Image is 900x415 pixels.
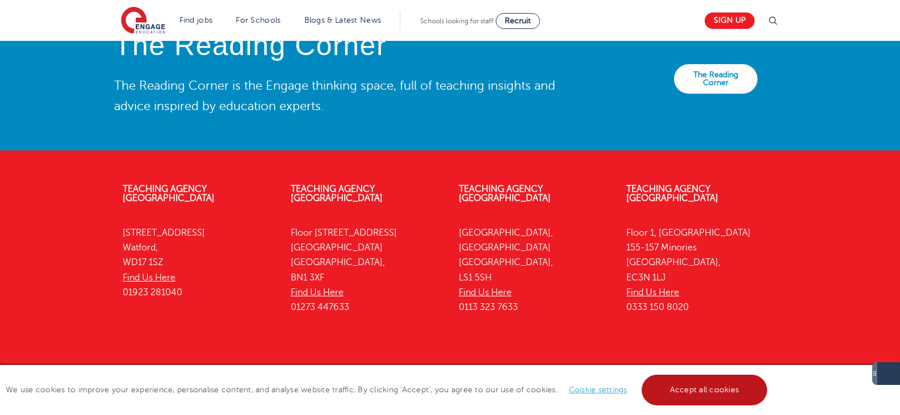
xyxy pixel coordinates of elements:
a: Blogs & Latest News [304,16,382,24]
a: For Schools [236,16,281,24]
a: Teaching Agency [GEOGRAPHIC_DATA] [291,184,383,203]
a: Teaching Agency [GEOGRAPHIC_DATA] [459,184,551,203]
a: Find Us Here [459,287,512,297]
a: Sign up [705,12,755,29]
a: The Reading Corner [674,64,757,94]
h4: The Reading Corner [114,30,564,61]
p: [GEOGRAPHIC_DATA], [GEOGRAPHIC_DATA] [GEOGRAPHIC_DATA], LS1 5SH 0113 323 7633 [459,225,610,315]
a: Accept all cookies [642,375,768,405]
p: Floor 1, [GEOGRAPHIC_DATA] 155-157 Minories [GEOGRAPHIC_DATA], EC3N 1LJ 0333 150 8020 [626,225,777,315]
span: Recruit [505,16,531,25]
img: Engage Education [121,7,165,35]
p: [STREET_ADDRESS] Watford, WD17 1SZ 01923 281040 [123,225,274,300]
a: Find Us Here [626,287,679,297]
a: Find jobs [179,16,213,24]
p: Floor [STREET_ADDRESS] [GEOGRAPHIC_DATA] [GEOGRAPHIC_DATA], BN1 3XF 01273 447633 [291,225,442,315]
a: Teaching Agency [GEOGRAPHIC_DATA] [626,184,718,203]
a: Recruit [496,13,540,29]
a: Cookie settings [569,385,627,394]
a: Teaching Agency [GEOGRAPHIC_DATA] [123,184,215,203]
span: We use cookies to improve your experience, personalise content, and analyse website traffic. By c... [6,385,770,394]
span: Schools looking for staff [420,17,493,25]
p: The Reading Corner is the Engage thinking space, full of teaching insights and advice inspired by... [114,76,564,116]
a: Find Us Here [291,287,344,297]
a: Find Us Here [123,273,175,283]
